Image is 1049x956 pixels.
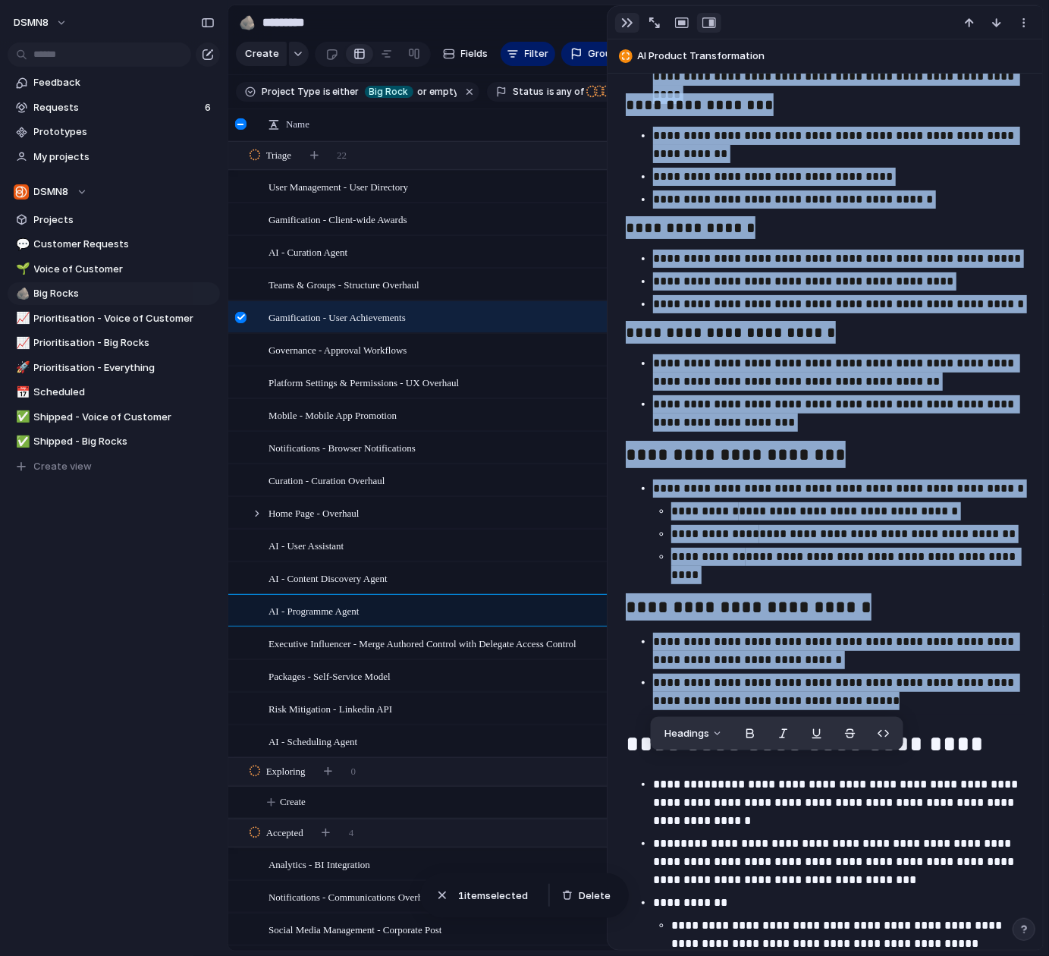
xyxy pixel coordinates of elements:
[16,359,27,376] div: 🚀
[14,262,29,277] button: 🌱
[205,100,214,115] span: 6
[34,100,200,115] span: Requests
[14,410,29,425] button: ✅
[589,46,618,61] span: Group
[34,434,215,449] span: Shipped - Big Rocks
[269,373,459,391] span: Platform Settings & Permissions - UX Overhaul
[8,406,220,429] a: ✅Shipped - Voice of Customer
[501,42,555,66] button: Filter
[269,920,442,938] span: Social Media Management - Corporate Post
[269,700,392,717] span: Risk Mitigation - Linkedin API
[269,504,360,521] span: Home Page - Overhaul
[14,335,29,351] button: 📈
[8,96,220,119] a: Requests6
[8,381,220,404] a: 📅Scheduled
[369,85,409,99] span: Big Rock
[34,212,215,228] span: Projects
[266,148,291,163] span: Triage
[579,888,611,904] span: Delete
[16,335,27,352] div: 📈
[349,825,354,841] span: 4
[245,46,279,61] span: Create
[8,430,220,453] a: ✅Shipped - Big Rocks
[547,85,554,99] span: is
[8,332,220,354] a: 📈Prioritisation - Big Rocks
[34,459,93,474] span: Create view
[14,360,29,376] button: 🚀
[16,260,27,278] div: 🌱
[266,825,303,841] span: Accepted
[556,885,617,907] button: Delete
[8,282,220,305] a: 🪨Big Rocks
[525,46,549,61] span: Filter
[269,243,347,260] span: AI - Curation Agent
[8,181,220,203] button: DSMN8
[269,178,408,195] span: User Management - User Directory
[269,341,407,358] span: Governance - Approval Workflows
[269,855,370,873] span: Analytics - BI Integration
[351,764,356,779] span: 0
[8,357,220,379] a: 🚀Prioritisation - Everything
[239,12,256,33] div: 🪨
[544,83,587,100] button: isany of
[34,410,215,425] span: Shipped - Voice of Customer
[561,42,626,66] button: Group
[34,311,215,326] span: Prioritisation - Voice of Customer
[8,71,220,94] a: Feedback
[269,439,416,456] span: Notifications - Browser Notifications
[236,42,287,66] button: Create
[437,42,495,66] button: Fields
[8,121,220,143] a: Prototypes
[34,360,215,376] span: Prioritisation - Everything
[458,889,464,901] span: 1
[269,308,406,325] span: Gamification - User Achievements
[286,117,309,132] span: Name
[458,888,536,904] span: item selected
[269,732,357,750] span: AI - Scheduling Agent
[269,634,576,652] span: Executive Influencer - Merge Authored Control with Delegate Access Control
[34,184,69,200] span: DSMN8
[362,83,460,100] button: Big Rockor empty
[266,764,306,779] span: Exploring
[14,15,49,30] span: DSMN8
[34,237,215,252] span: Customer Requests
[8,307,220,330] a: 📈Prioritisation - Voice of Customer
[14,237,29,252] button: 💬
[655,722,732,746] button: Headings
[269,667,391,684] span: Packages - Self-Service Model
[14,434,29,449] button: ✅
[16,310,27,327] div: 📈
[269,406,397,423] span: Mobile - Mobile App Promotion
[8,209,220,231] a: Projects
[16,236,27,253] div: 💬
[8,258,220,281] a: 🌱Voice of Customer
[323,85,331,99] span: is
[513,85,544,99] span: Status
[269,602,360,619] span: AI - Programme Agent
[34,124,215,140] span: Prototypes
[16,285,27,303] div: 🪨
[8,233,220,256] div: 💬Customer Requests
[331,85,360,99] span: either
[34,149,215,165] span: My projects
[637,49,1036,64] span: AI Product Transformation
[8,146,220,168] a: My projects
[416,85,457,99] span: or empty
[34,335,215,351] span: Prioritisation - Big Rocks
[14,311,29,326] button: 📈
[7,11,75,35] button: DSMN8
[269,471,385,489] span: Curation - Curation Overhaul
[34,75,215,90] span: Feedback
[16,384,27,401] div: 📅
[14,286,29,301] button: 🪨
[280,794,306,810] span: Create
[8,455,220,478] button: Create view
[269,888,435,905] span: Notifications - Communications Overhaul
[34,385,215,400] span: Scheduled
